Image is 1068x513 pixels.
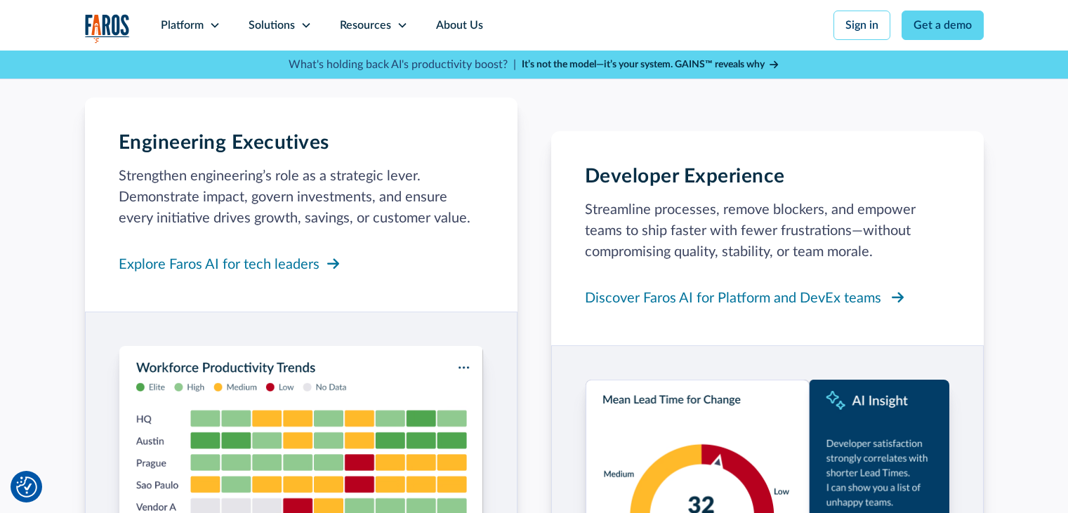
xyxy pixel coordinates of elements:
strong: It’s not the model—it’s your system. GAINS™ reveals why [522,60,765,69]
a: Get a demo [902,11,984,40]
div: Platform [161,17,204,34]
div: Resources [340,17,391,34]
div: Solutions [249,17,295,34]
p: Streamline processes, remove blockers, and empower teams to ship faster with fewer frustrations—w... [585,199,950,262]
a: Discover Faros AI for Platform and DevEx teams [585,285,907,312]
a: Explore Faros AI for tech leaders [119,251,342,278]
div: Explore Faros AI for tech leaders [119,254,319,275]
div: Discover Faros AI for Platform and DevEx teams [585,288,881,309]
img: Logo of the analytics and reporting company Faros. [85,14,130,43]
a: home [85,14,130,43]
h3: Developer Experience [585,165,785,189]
p: Strengthen engineering’s role as a strategic lever. Demonstrate impact, govern investments, and e... [119,166,484,229]
a: It’s not the model—it’s your system. GAINS™ reveals why [522,58,780,72]
button: Cookie Settings [16,477,37,498]
h3: Engineering Executives [119,131,329,155]
p: What's holding back AI's productivity boost? | [289,56,516,73]
a: Sign in [833,11,890,40]
img: Revisit consent button [16,477,37,498]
